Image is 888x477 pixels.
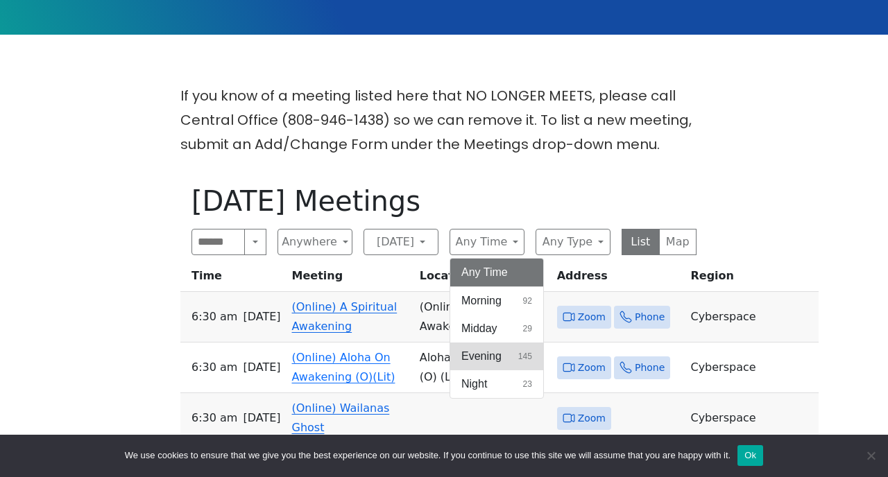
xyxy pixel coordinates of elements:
span: Midday [461,320,497,337]
button: List [622,229,660,255]
span: Morning [461,293,502,309]
button: Map [659,229,697,255]
span: 145 results [518,350,532,363]
span: Zoom [578,410,606,427]
th: Time [180,266,287,292]
span: Zoom [578,359,606,376]
span: [DATE] [243,358,280,377]
td: Cyberspace [685,292,818,342]
button: Night23 results [450,370,543,398]
button: Anywhere [277,229,352,255]
div: Any Time [450,258,544,399]
h1: [DATE] Meetings [191,184,697,218]
span: Zoom [578,309,606,326]
span: 23 results [523,378,532,390]
span: 6:30 AM [191,408,237,428]
button: Search [244,229,266,255]
button: [DATE] [364,229,438,255]
th: Location / Group [414,266,552,292]
td: Aloha On Awakening (O) (Lit) [414,342,552,393]
span: Evening [461,348,502,365]
a: (Online) Wailanas Ghost [292,401,390,434]
button: Ok [737,445,763,466]
th: Region [685,266,818,292]
span: 6:30 AM [191,358,237,377]
a: (Online) Aloha On Awakening (O)(Lit) [292,351,395,383]
button: Midday29 results [450,315,543,342]
p: If you know of a meeting listed here that NO LONGER MEETS, please call Central Office (808-946-14... [180,84,708,157]
a: (Online) A Spiritual Awakening [292,300,398,333]
td: (Online) A Spiritual Awakening [414,292,552,342]
span: [DATE] [243,408,280,428]
span: Phone [635,309,665,326]
td: Cyberspace [685,393,818,444]
button: Evening145 results [450,342,543,370]
button: Any Type [536,229,610,255]
span: 29 results [523,322,532,335]
span: 92 results [523,295,532,307]
button: Any Time [450,229,524,255]
span: We use cookies to ensure that we give you the best experience on our website. If you continue to ... [125,449,731,462]
span: Night [461,376,487,392]
td: Cyberspace [685,342,818,393]
input: Search [191,229,245,255]
th: Meeting [287,266,414,292]
th: Address [552,266,685,292]
span: No [864,449,878,462]
button: Any Time [450,259,543,286]
span: [DATE] [243,307,280,327]
button: Morning92 results [450,287,543,315]
span: Phone [635,359,665,376]
span: 6:30 AM [191,307,237,327]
